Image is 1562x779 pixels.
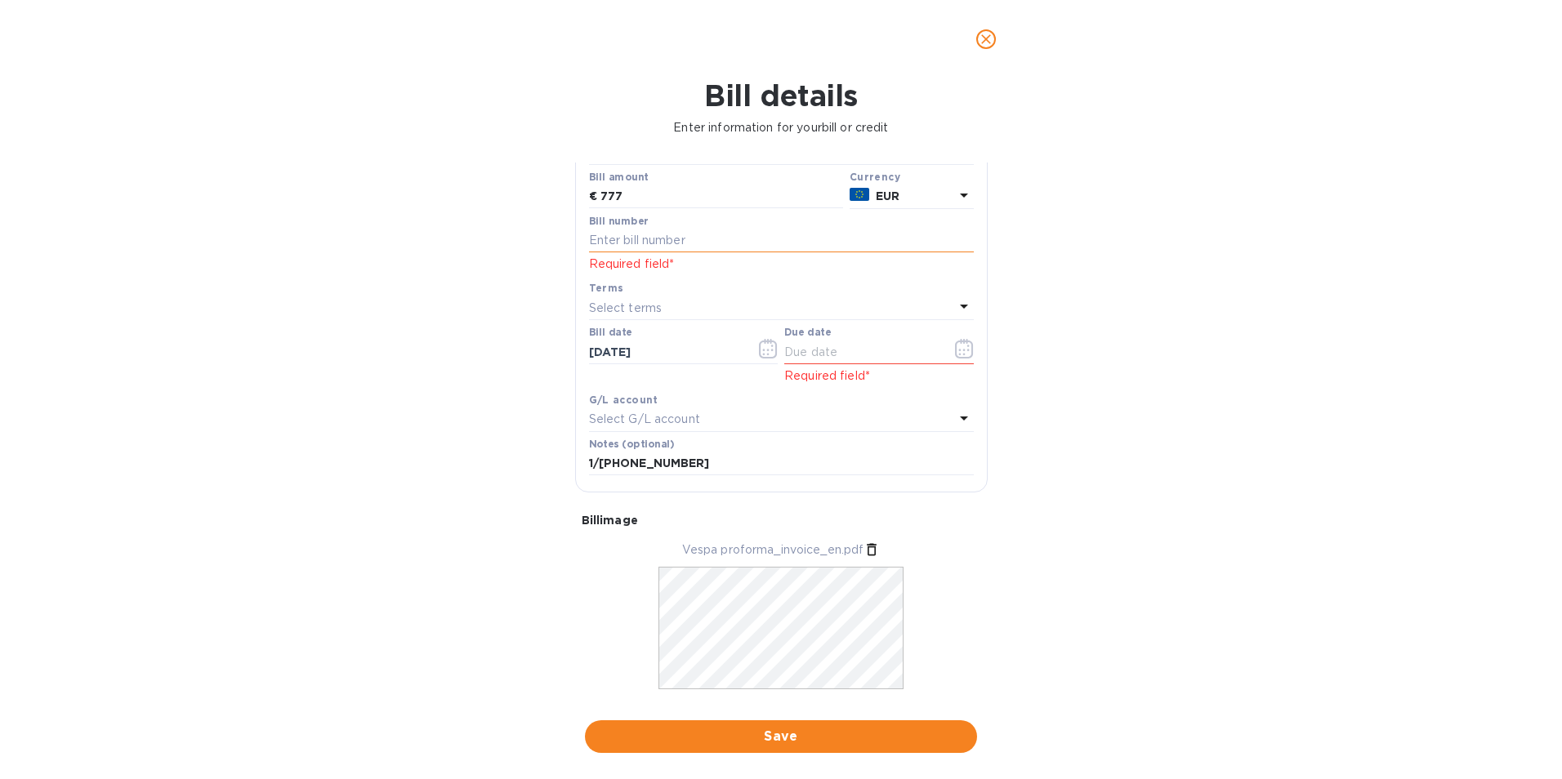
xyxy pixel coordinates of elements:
[589,439,675,449] label: Notes (optional)
[966,20,1006,59] button: close
[589,340,743,364] input: Select date
[784,328,831,338] label: Due date
[784,340,939,364] input: Due date
[876,189,899,203] b: EUR
[13,78,1549,113] h1: Bill details
[589,256,974,273] p: Required field*
[600,185,843,209] input: € Enter bill amount
[598,727,964,746] span: Save
[850,171,900,183] b: Currency
[589,300,663,317] p: Select terms
[589,216,648,226] label: Bill number
[784,367,974,385] p: Required field*
[589,394,658,406] b: G/L account
[589,185,600,209] div: €
[13,119,1549,136] p: Enter information for your bill or credit
[585,720,977,753] button: Save
[682,541,864,559] p: Vespa proforma_invoice_en.pdf
[589,172,648,182] label: Bill amount
[589,411,700,428] p: Select G/L account
[589,282,624,294] b: Terms
[582,512,981,528] p: Bill image
[589,328,632,338] label: Bill date
[589,229,974,253] input: Enter bill number
[589,452,974,476] input: Enter notes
